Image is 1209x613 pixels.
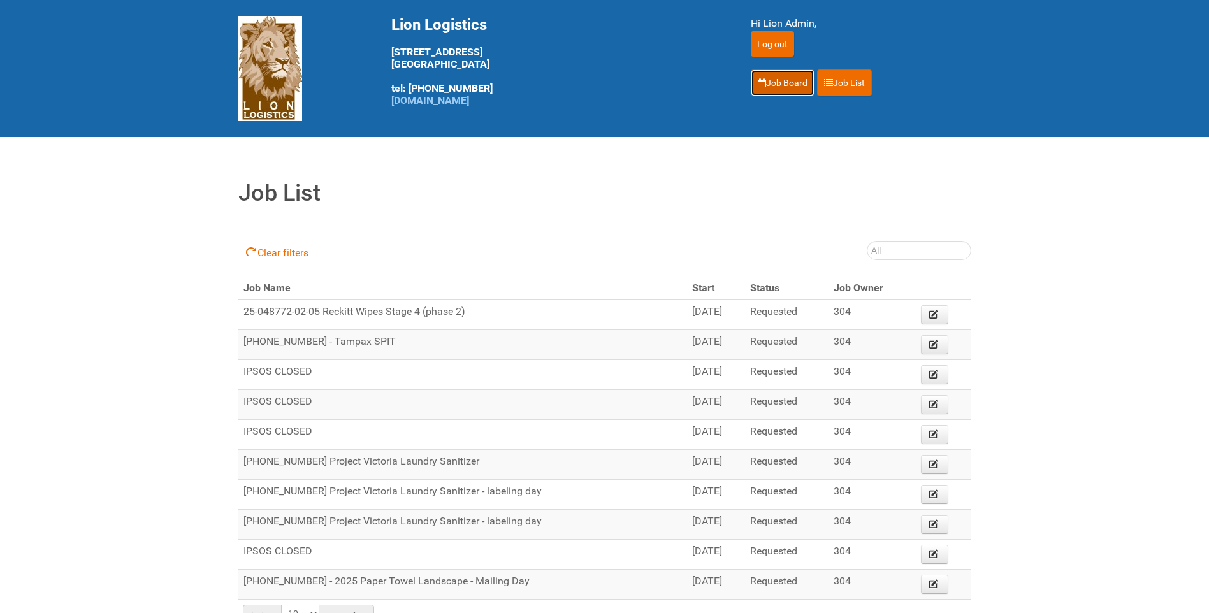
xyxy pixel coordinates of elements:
[745,300,829,330] td: Requested
[829,360,916,390] td: 304
[829,540,916,570] td: 304
[687,360,746,390] td: [DATE]
[751,69,814,96] a: Job Board
[238,570,687,600] td: [PHONE_NUMBER] - 2025 Paper Towel Landscape - Mailing Day
[391,94,469,106] a: [DOMAIN_NAME]
[687,330,746,360] td: [DATE]
[745,420,829,450] td: Requested
[867,241,971,260] input: All
[745,510,829,540] td: Requested
[687,510,746,540] td: [DATE]
[745,480,829,510] td: Requested
[750,282,779,294] span: Status
[745,450,829,480] td: Requested
[238,480,687,510] td: [PHONE_NUMBER] Project Victoria Laundry Sanitizer - labeling day
[829,450,916,480] td: 304
[745,360,829,390] td: Requested
[745,540,829,570] td: Requested
[391,16,487,34] span: Lion Logistics
[745,570,829,600] td: Requested
[687,390,746,420] td: [DATE]
[238,176,971,210] h1: Job List
[745,330,829,360] td: Requested
[817,69,872,96] a: Job List
[829,480,916,510] td: 304
[238,330,687,360] td: [PHONE_NUMBER] - Tampax SPIT
[687,570,746,600] td: [DATE]
[238,16,302,121] img: Lion Logistics
[834,282,883,294] span: Job Owner
[238,390,687,420] td: IPSOS CLOSED
[238,360,687,390] td: IPSOS CLOSED
[687,540,746,570] td: [DATE]
[829,420,916,450] td: 304
[829,570,916,600] td: 304
[391,16,719,106] div: [STREET_ADDRESS] [GEOGRAPHIC_DATA] tel: [PHONE_NUMBER]
[829,300,916,330] td: 304
[238,540,687,570] td: IPSOS CLOSED
[692,282,714,294] span: Start
[238,242,316,263] a: Clear filters
[751,31,794,57] input: Log out
[238,450,687,480] td: [PHONE_NUMBER] Project Victoria Laundry Sanitizer
[238,420,687,450] td: IPSOS CLOSED
[829,510,916,540] td: 304
[829,390,916,420] td: 304
[745,390,829,420] td: Requested
[243,282,291,294] span: Job Name
[238,510,687,540] td: [PHONE_NUMBER] Project Victoria Laundry Sanitizer - labeling day
[829,330,916,360] td: 304
[687,300,746,330] td: [DATE]
[687,420,746,450] td: [DATE]
[751,16,971,31] div: Hi Lion Admin,
[687,450,746,480] td: [DATE]
[238,62,302,74] a: Lion Logistics
[687,480,746,510] td: [DATE]
[238,300,687,330] td: 25-048772-02-05 Reckitt Wipes Stage 4 (phase 2)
